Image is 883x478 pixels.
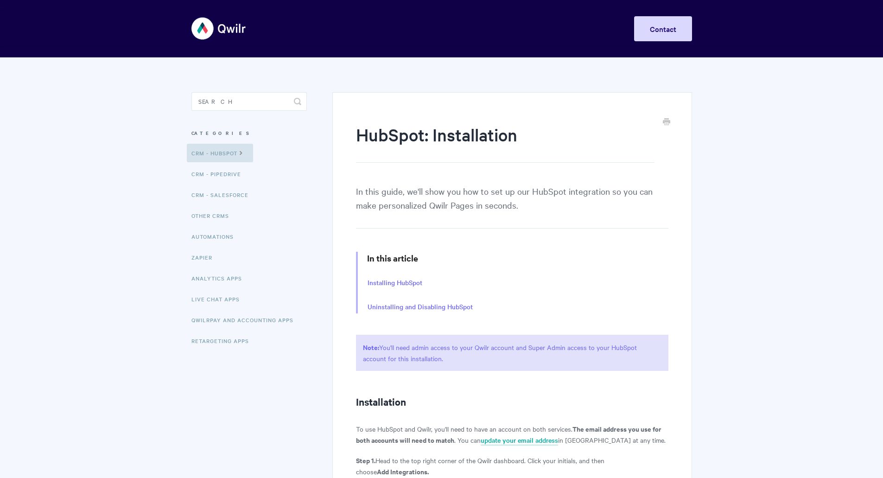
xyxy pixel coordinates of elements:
[191,248,219,267] a: Zapier
[191,125,307,141] h3: Categories
[481,435,558,446] a: update your email address
[368,302,473,312] a: Uninstalling and Disabling HubSpot
[191,185,255,204] a: CRM - Salesforce
[191,165,248,183] a: CRM - Pipedrive
[377,466,429,476] strong: Add Integrations.
[191,269,249,287] a: Analytics Apps
[191,92,307,111] input: Search
[356,335,668,371] p: You'll need admin access to your Qwilr account and Super Admin access to your HubSpot account for...
[363,342,379,352] strong: Note:
[191,311,300,329] a: QwilrPay and Accounting Apps
[356,394,668,409] h2: Installation
[356,455,375,465] strong: Step 1.
[663,117,670,127] a: Print this Article
[191,206,236,225] a: Other CRMs
[356,123,654,163] h1: HubSpot: Installation
[191,331,256,350] a: Retargeting Apps
[191,290,247,308] a: Live Chat Apps
[356,455,668,477] p: Head to the top right corner of the Qwilr dashboard. Click your initials, and then choose
[191,227,241,246] a: Automations
[187,144,253,162] a: CRM - HubSpot
[356,184,668,229] p: In this guide, we'll show you how to set up our HubSpot integration so you can make personalized ...
[368,278,422,288] a: Installing HubSpot
[191,11,247,46] img: Qwilr Help Center
[367,252,668,265] h3: In this article
[634,16,692,41] a: Contact
[356,423,668,446] p: To use HubSpot and Qwilr, you'll need to have an account on both services. . You can in [GEOGRAPH...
